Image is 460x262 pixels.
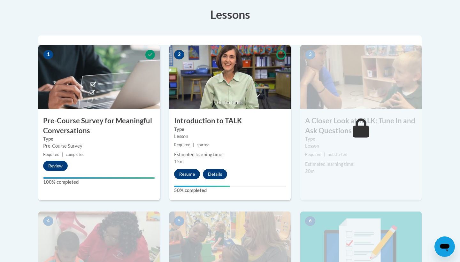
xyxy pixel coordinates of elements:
span: 6 [305,216,315,226]
button: Resume [174,169,200,179]
div: Estimated learning time: [305,161,417,168]
img: Course Image [300,45,422,109]
div: Your progress [174,186,230,187]
div: Pre-Course Survey [43,143,155,150]
span: | [193,143,194,147]
span: 3 [305,50,315,59]
button: Details [203,169,227,179]
h3: Lessons [38,6,422,22]
button: Review [43,161,68,171]
span: 15m [174,159,184,164]
label: Type [305,135,417,143]
span: started [197,143,210,147]
h3: Pre-Course Survey for Meaningful Conversations [38,116,160,136]
label: 100% completed [43,179,155,186]
span: Required [43,152,59,157]
img: Course Image [169,45,291,109]
span: completed [66,152,85,157]
span: | [324,152,325,157]
span: Required [174,143,190,147]
div: Your progress [43,177,155,179]
h3: Introduction to TALK [169,116,291,126]
div: Lesson [174,133,286,140]
span: not started [328,152,347,157]
span: 2 [174,50,184,59]
span: Required [305,152,321,157]
label: 50% completed [174,187,286,194]
div: Lesson [305,143,417,150]
h3: A Closer Look at TALK: Tune In and Ask Questions [300,116,422,136]
div: Estimated learning time: [174,151,286,158]
iframe: Button to launch messaging window [434,236,455,257]
label: Type [174,126,286,133]
span: 4 [43,216,53,226]
span: 20m [305,168,315,174]
span: 1 [43,50,53,59]
span: | [62,152,63,157]
span: 5 [174,216,184,226]
img: Course Image [38,45,160,109]
label: Type [43,135,155,143]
